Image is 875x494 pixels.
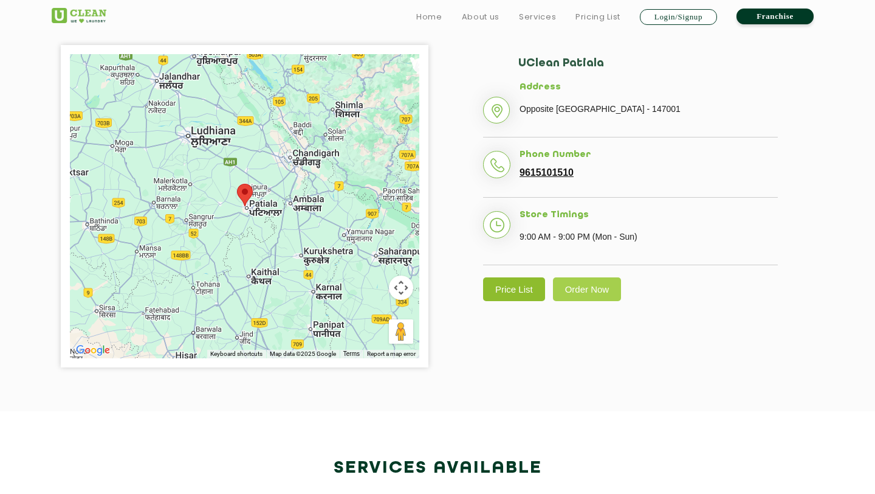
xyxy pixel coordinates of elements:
[520,82,778,93] h5: Address
[416,10,442,24] a: Home
[462,10,499,24] a: About us
[518,57,778,82] h2: UClean Patiala
[519,10,556,24] a: Services
[520,210,778,221] h5: Store Timings
[640,9,717,25] a: Login/Signup
[483,277,545,301] a: Price List
[73,343,113,358] img: Google
[52,454,823,483] h2: Services available
[389,276,413,300] button: Map camera controls
[575,10,620,24] a: Pricing List
[520,228,778,246] p: 9:00 AM - 9:00 PM (Mon - Sun)
[73,343,113,358] a: Open this area in Google Maps (opens a new window)
[736,9,814,24] a: Franchise
[520,150,778,161] h5: Phone Number
[520,100,778,118] p: Opposite [GEOGRAPHIC_DATA] - 147001
[343,350,360,358] a: Terms
[52,8,106,23] img: UClean Laundry and Dry Cleaning
[367,350,416,358] a: Report a map error
[270,350,336,357] span: Map data ©2025 Google
[553,277,622,301] a: Order Now
[520,167,574,178] a: 9615101510
[210,350,262,358] button: Keyboard shortcuts
[389,319,413,344] button: Drag Pegman onto the map to open Street View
